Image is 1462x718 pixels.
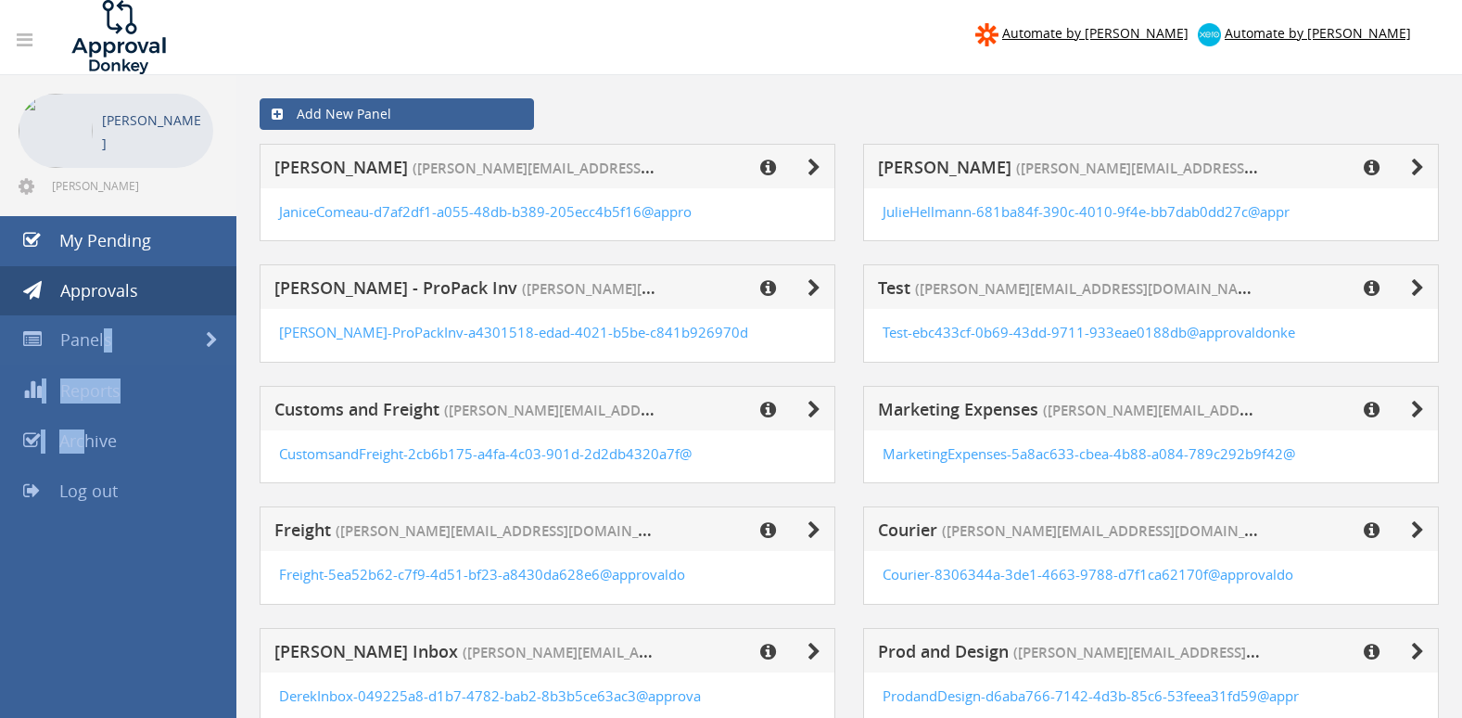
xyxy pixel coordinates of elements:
a: JaniceComeau-d7af2df1-a055-48db-b389-205ecc4b5f16@appro [279,202,692,221]
span: ([PERSON_NAME][EMAIL_ADDRESS][DOMAIN_NAME]) [522,276,874,299]
span: ([PERSON_NAME][EMAIL_ADDRESS][DOMAIN_NAME]) [1043,398,1395,420]
a: ProdandDesign-d6aba766-7142-4d3b-85c6-53feea31fd59@appr [883,686,1299,705]
span: Archive [59,430,117,452]
span: [PERSON_NAME] Inbox [274,640,458,662]
a: Freight-5ea52b62-c7f9-4d51-bf23-a8430da628e6@approvaldo [279,565,685,583]
span: Test [878,276,910,299]
span: [PERSON_NAME] [274,156,408,178]
img: xero-logo.png [1198,23,1221,46]
span: ([PERSON_NAME][EMAIL_ADDRESS][DOMAIN_NAME]) [444,398,796,420]
span: ([PERSON_NAME][EMAIL_ADDRESS][DOMAIN_NAME]) [915,276,1267,299]
span: Automate by [PERSON_NAME] [1225,24,1411,42]
span: My Pending [59,229,151,251]
a: CustomsandFreight-2cb6b175-a4fa-4c03-901d-2d2db4320a7f@ [279,444,692,463]
a: Add New Panel [260,98,534,130]
span: ([PERSON_NAME][EMAIL_ADDRESS][DOMAIN_NAME]) [463,640,815,662]
span: Reports [60,379,121,402]
span: Freight [274,519,331,541]
span: ([PERSON_NAME][EMAIL_ADDRESS][DOMAIN_NAME]) [336,519,688,541]
p: [PERSON_NAME] [102,109,204,155]
a: MarketingExpenses-5a8ac633-cbea-4b88-a084-789c292b9f42@ [883,444,1295,463]
span: [PERSON_NAME] [878,156,1011,178]
span: [PERSON_NAME][EMAIL_ADDRESS][DOMAIN_NAME] [52,178,210,193]
span: Marketing Expenses [878,398,1038,420]
span: Customs and Freight [274,398,439,420]
img: zapier-logomark.png [975,23,998,46]
span: [PERSON_NAME] - ProPack Inv [274,276,517,299]
span: Courier [878,519,937,541]
span: Prod and Design [878,640,1009,662]
span: Panels [60,328,112,351]
span: ([PERSON_NAME][EMAIL_ADDRESS][DOMAIN_NAME]) [1016,156,1368,178]
span: Approvals [60,279,138,301]
a: Courier-8306344a-3de1-4663-9788-d7f1ca62170f@approvaldo [883,565,1293,583]
span: ([PERSON_NAME][EMAIL_ADDRESS][DOMAIN_NAME]) [942,519,1294,541]
span: Automate by [PERSON_NAME] [1002,24,1189,42]
span: ([PERSON_NAME][EMAIL_ADDRESS][DOMAIN_NAME]) [1013,640,1366,662]
a: JulieHellmann-681ba84f-390c-4010-9f4e-bb7dab0dd27c@appr [883,202,1290,221]
span: ([PERSON_NAME][EMAIL_ADDRESS][DOMAIN_NAME]) [413,156,765,178]
a: Test-ebc433cf-0b69-43dd-9711-933eae0188db@approvaldonke [883,323,1295,341]
span: Log out [59,480,118,502]
a: [PERSON_NAME]-ProPackInv-a4301518-edad-4021-b5be-c841b926970d [279,323,748,341]
a: DerekInbox-049225a8-d1b7-4782-bab2-8b3b5ce63ac3@approva [279,686,701,705]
